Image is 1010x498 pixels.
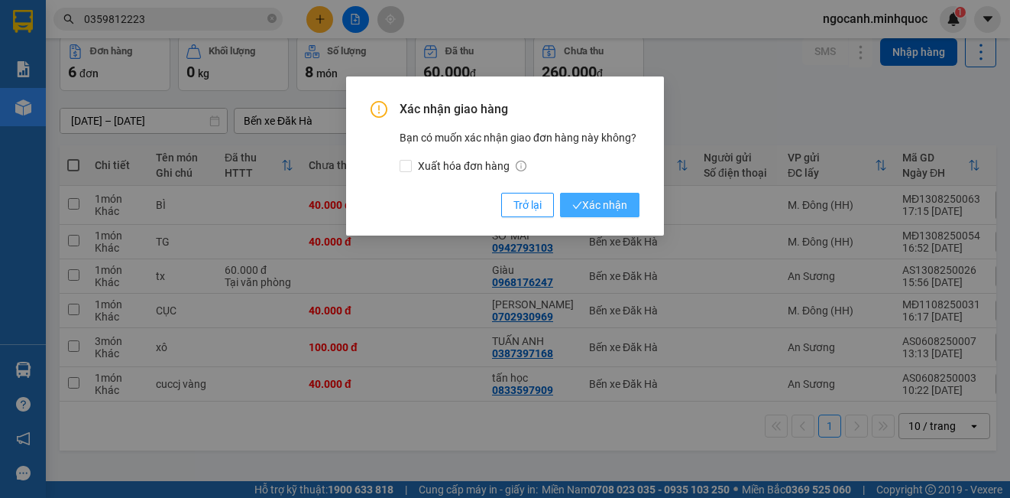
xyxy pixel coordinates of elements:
span: Xác nhận giao hàng [400,101,639,118]
span: Xuất hóa đơn hàng [412,158,533,174]
span: exclamation-circle [371,101,387,118]
span: Trở lại [513,197,542,213]
div: Bạn có muốn xác nhận giao đơn hàng này không? [400,129,639,174]
span: Xác nhận [572,197,627,213]
button: Trở lại [501,193,554,217]
span: check [572,200,582,210]
button: checkXác nhận [560,193,639,217]
span: info-circle [516,161,526,171]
